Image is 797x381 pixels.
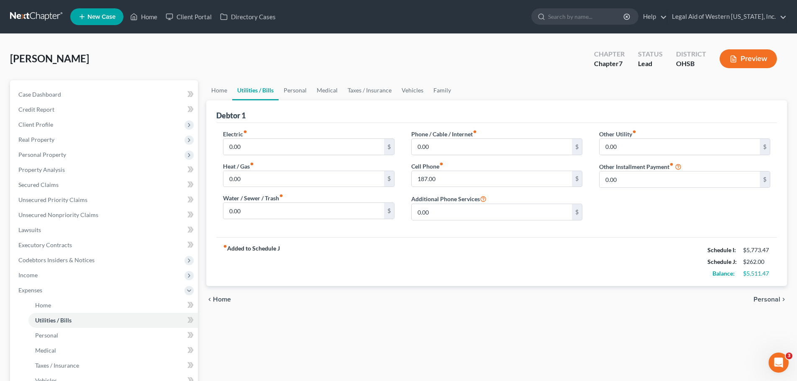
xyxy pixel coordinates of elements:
a: Executory Contracts [12,238,198,253]
div: Lead [638,59,663,69]
button: Personal chevron_right [753,296,787,303]
span: Real Property [18,136,54,143]
span: Home [213,296,231,303]
a: Case Dashboard [12,87,198,102]
div: $5,511.47 [743,269,770,278]
a: Taxes / Insurance [28,358,198,373]
div: $ [384,203,394,219]
a: Family [428,80,456,100]
a: Client Portal [161,9,216,24]
input: -- [600,171,760,187]
div: $ [572,139,582,155]
i: fiber_manual_record [473,130,477,134]
span: 3 [786,353,792,359]
div: $ [760,139,770,155]
a: Directory Cases [216,9,280,24]
label: Electric [223,130,247,138]
a: Home [28,298,198,313]
strong: Schedule J: [707,258,737,265]
span: Secured Claims [18,181,59,188]
a: Utilities / Bills [232,80,279,100]
span: Home [35,302,51,309]
input: -- [412,139,572,155]
a: Personal [279,80,312,100]
label: Phone / Cable / Internet [411,130,477,138]
span: Unsecured Priority Claims [18,196,87,203]
a: Personal [28,328,198,343]
label: Other Utility [599,130,636,138]
i: fiber_manual_record [279,194,283,198]
span: New Case [87,14,115,20]
strong: Balance: [712,270,735,277]
input: -- [223,171,384,187]
input: -- [223,203,384,219]
span: Medical [35,347,56,354]
a: Home [126,9,161,24]
input: -- [412,171,572,187]
a: Credit Report [12,102,198,117]
label: Additional Phone Services [411,194,487,204]
input: -- [412,204,572,220]
i: fiber_manual_record [632,130,636,134]
a: Unsecured Priority Claims [12,192,198,207]
i: fiber_manual_record [669,162,674,166]
span: Expenses [18,286,42,294]
div: Chapter [594,59,625,69]
div: $262.00 [743,258,770,266]
span: Case Dashboard [18,91,61,98]
a: Medical [28,343,198,358]
span: Personal [35,332,58,339]
div: $ [384,139,394,155]
i: fiber_manual_record [250,162,254,166]
span: Unsecured Nonpriority Claims [18,211,98,218]
i: fiber_manual_record [439,162,443,166]
i: fiber_manual_record [243,130,247,134]
iframe: Intercom live chat [769,353,789,373]
a: Unsecured Nonpriority Claims [12,207,198,222]
input: -- [223,139,384,155]
div: Chapter [594,49,625,59]
span: Taxes / Insurance [35,362,79,369]
label: Heat / Gas [223,162,254,171]
input: -- [600,139,760,155]
span: 7 [619,59,623,67]
span: Income [18,271,38,279]
span: Lawsuits [18,226,41,233]
button: chevron_left Home [206,296,231,303]
span: Personal [753,296,780,303]
a: Taxes / Insurance [343,80,397,100]
div: OHSB [676,59,706,69]
div: District [676,49,706,59]
span: Personal Property [18,151,66,158]
strong: Schedule I: [707,246,736,253]
span: Credit Report [18,106,54,113]
a: Home [206,80,232,100]
a: Help [639,9,667,24]
span: [PERSON_NAME] [10,52,89,64]
i: chevron_left [206,296,213,303]
div: $ [760,171,770,187]
div: $ [384,171,394,187]
div: $ [572,171,582,187]
span: Executory Contracts [18,241,72,248]
a: Vehicles [397,80,428,100]
a: Property Analysis [12,162,198,177]
div: $5,773.47 [743,246,770,254]
span: Codebtors Insiders & Notices [18,256,95,263]
strong: Added to Schedule J [223,244,280,279]
a: Utilities / Bills [28,313,198,328]
i: chevron_right [780,296,787,303]
span: Utilities / Bills [35,317,72,324]
label: Water / Sewer / Trash [223,194,283,202]
i: fiber_manual_record [223,244,227,248]
div: Status [638,49,663,59]
button: Preview [720,49,777,68]
span: Property Analysis [18,166,65,173]
div: $ [572,204,582,220]
input: Search by name... [548,9,625,24]
span: Client Profile [18,121,53,128]
label: Cell Phone [411,162,443,171]
a: Secured Claims [12,177,198,192]
a: Legal Aid of Western [US_STATE], Inc. [668,9,787,24]
label: Other Installment Payment [599,162,674,171]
